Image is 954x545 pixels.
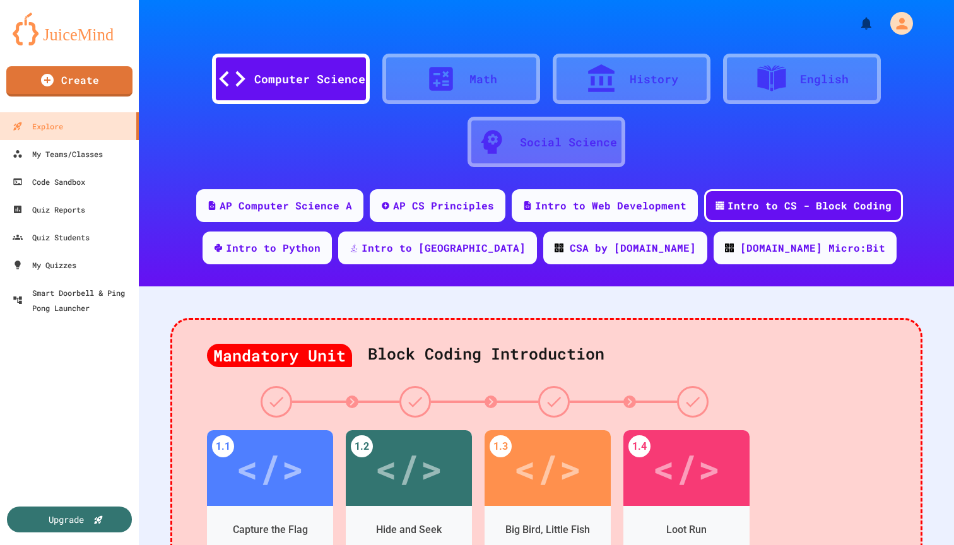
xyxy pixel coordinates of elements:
div: Quiz Reports [13,202,85,217]
div: Quiz Students [13,230,90,245]
div: AP Computer Science A [220,198,352,213]
div: 1.2 [351,435,373,457]
iframe: chat widget [901,495,941,532]
div: 1.4 [628,435,651,457]
div: Social Science [520,134,617,151]
div: CSA by [DOMAIN_NAME] [570,240,696,255]
div: Explore [13,119,63,134]
div: [DOMAIN_NAME] Micro:Bit [740,240,885,255]
div: AP CS Principles [393,198,494,213]
div: Big Bird, Little Fish [505,522,590,537]
div: Loot Run [666,522,707,537]
div: Smart Doorbell & Ping Pong Launcher [13,285,134,315]
a: Create [6,66,132,97]
div: 1.3 [490,435,512,457]
div: My Teams/Classes [13,146,103,161]
div: Math [469,71,497,88]
div: Intro to CS - Block Coding [727,198,892,213]
div: My Notifications [835,13,877,34]
div: Intro to [GEOGRAPHIC_DATA] [362,240,526,255]
img: CODE_logo_RGB.png [555,243,563,252]
div: Hide and Seek [376,522,442,537]
div: Intro to Python [226,240,321,255]
div: Intro to Web Development [535,198,686,213]
div: </> [375,440,443,496]
div: My Account [877,9,916,38]
div: History [630,71,678,88]
div: </> [236,440,304,496]
div: </> [514,440,582,496]
div: My Quizzes [13,257,76,272]
div: English [800,71,849,88]
div: Computer Science [254,71,365,88]
div: Code Sandbox [13,174,85,189]
div: Upgrade [49,513,84,526]
img: logo-orange.svg [13,13,126,45]
iframe: chat widget [849,440,941,493]
img: CODE_logo_RGB.png [725,243,734,252]
div: Block Coding Introduction [207,329,886,367]
div: Capture the Flag [233,522,308,537]
div: Mandatory Unit [207,344,352,368]
div: 1.1 [212,435,234,457]
div: </> [652,440,721,496]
